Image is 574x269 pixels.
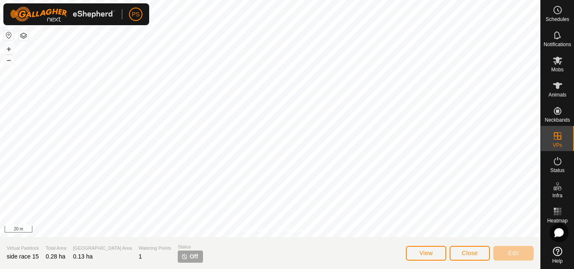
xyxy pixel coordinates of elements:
span: Animals [548,92,566,97]
span: [GEOGRAPHIC_DATA] Area [73,245,132,252]
span: Schedules [545,17,569,22]
span: 0.13 ha [73,253,93,260]
span: 0.28 ha [46,253,66,260]
button: Map Layers [18,31,29,41]
span: Infra [552,193,562,198]
span: Watering Points [139,245,171,252]
a: Contact Us [279,226,303,234]
button: View [406,246,446,261]
a: Privacy Policy [237,226,269,234]
span: Mobs [551,67,563,72]
span: Edit [508,250,519,256]
button: – [4,55,14,65]
a: Help [541,243,574,267]
button: Edit [493,246,534,261]
span: View [419,250,433,256]
button: Close [450,246,490,261]
span: Notifications [544,42,571,47]
img: Gallagher Logo [10,7,115,22]
button: + [4,44,14,54]
span: Heatmap [547,218,568,223]
span: Close [462,250,478,256]
span: Neckbands [545,118,570,123]
span: Status [178,243,203,251]
span: Total Area [46,245,66,252]
span: Help [552,259,563,264]
span: Virtual Paddock [7,245,39,252]
span: 1 [139,253,142,260]
span: Status [550,168,564,173]
img: turn-off [181,253,188,260]
span: Off [190,252,198,261]
span: PS [132,10,140,19]
button: Reset Map [4,30,14,40]
span: VPs [553,143,562,148]
span: side race 15 [7,253,39,260]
